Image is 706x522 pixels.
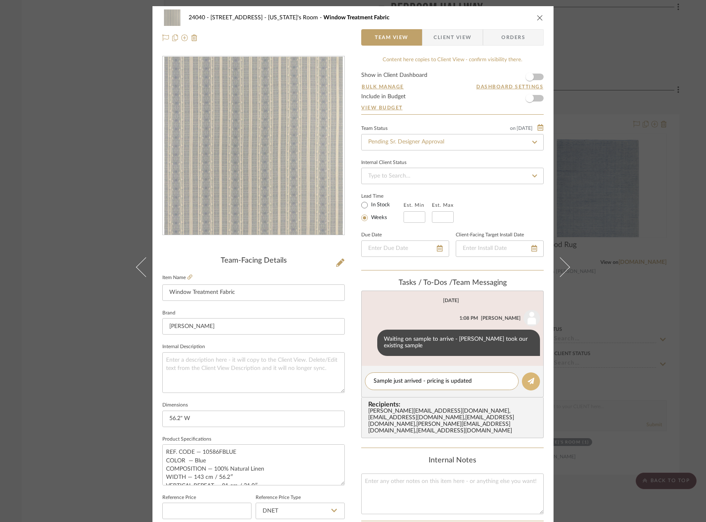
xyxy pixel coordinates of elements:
input: Enter Due Date [361,240,449,257]
button: Dashboard Settings [476,83,544,90]
img: Remove from project [191,35,198,41]
span: 24040 - [STREET_ADDRESS] [189,15,268,21]
label: Weeks [369,214,387,222]
label: Reference Price [162,496,196,500]
mat-radio-group: Select item type [361,200,404,223]
input: Enter the dimensions of this item [162,411,345,427]
div: [PERSON_NAME] [481,314,521,322]
div: [PERSON_NAME][EMAIL_ADDRESS][DOMAIN_NAME] , [EMAIL_ADDRESS][DOMAIN_NAME] , [EMAIL_ADDRESS][DOMAIN... [368,408,540,434]
div: Content here copies to Client View - confirm visibility there. [361,56,544,64]
label: Item Name [162,274,192,281]
span: Recipients: [368,401,540,408]
a: View Budget [361,104,544,111]
div: Internal Notes [361,456,544,465]
div: [DATE] [443,298,459,303]
img: user_avatar.png [524,310,540,326]
span: on [510,126,516,131]
span: Team View [375,29,408,46]
span: Window Treatment Fabric [323,15,390,21]
label: In Stock [369,201,390,209]
span: Tasks / To-Dos / [399,279,452,286]
label: Client-Facing Target Install Date [456,233,524,237]
div: team Messaging [361,279,544,288]
span: Client View [434,29,471,46]
div: Team-Facing Details [162,256,345,266]
img: 88389036-4545-4d90-9a06-dae8e0c0fd0e_48x40.jpg [162,9,182,26]
button: close [536,14,544,21]
div: Internal Client Status [361,161,406,165]
div: Team Status [361,127,388,131]
input: Enter Install Date [456,240,544,257]
img: 88389036-4545-4d90-9a06-dae8e0c0fd0e_436x436.jpg [164,57,343,235]
label: Dimensions [162,403,188,407]
label: Reference Price Type [256,496,301,500]
span: Orders [492,29,534,46]
div: 1:08 PM [459,314,478,322]
div: Waiting on sample to arrive - [PERSON_NAME] took our existing sample [377,330,540,356]
span: [DATE] [516,125,533,131]
label: Product Specifications [162,437,211,441]
button: Bulk Manage [361,83,404,90]
label: Brand [162,311,175,315]
input: Enter Brand [162,318,345,335]
label: Est. Max [432,202,454,208]
span: [US_STATE]'s Room [268,15,323,21]
label: Due Date [361,233,382,237]
label: Internal Description [162,345,205,349]
label: Lead Time [361,192,404,200]
input: Type to Search… [361,168,544,184]
label: Est. Min [404,202,425,208]
input: Type to Search… [361,134,544,150]
div: 0 [163,57,344,235]
input: Enter Item Name [162,284,345,301]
